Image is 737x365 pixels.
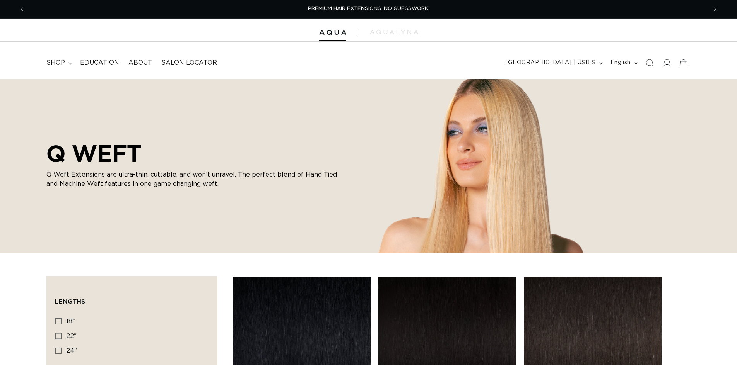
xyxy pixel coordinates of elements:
h2: Q WEFT [46,140,340,167]
span: English [610,59,631,67]
span: 18" [66,318,75,324]
span: Salon Locator [161,59,217,67]
span: About [128,59,152,67]
summary: shop [42,54,75,71]
span: PREMIUM HAIR EXTENSIONS. NO GUESSWORK. [308,6,429,11]
span: shop [46,59,65,67]
button: Previous announcement [14,2,31,17]
span: [GEOGRAPHIC_DATA] | USD $ [506,59,595,67]
a: About [124,54,157,71]
span: 22" [66,333,77,339]
span: Lengths [55,298,85,305]
summary: Lengths (0 selected) [55,284,209,312]
a: Education [75,54,124,71]
span: Education [80,59,119,67]
span: 24" [66,348,77,354]
p: Q Weft Extensions are ultra-thin, cuttable, and won’t unravel. The perfect blend of Hand Tied and... [46,170,340,188]
button: [GEOGRAPHIC_DATA] | USD $ [501,56,606,70]
summary: Search [641,54,658,71]
img: Aqua Hair Extensions [319,30,346,35]
button: Next announcement [706,2,723,17]
a: Salon Locator [157,54,222,71]
button: English [606,56,641,70]
img: aqualyna.com [370,30,418,34]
